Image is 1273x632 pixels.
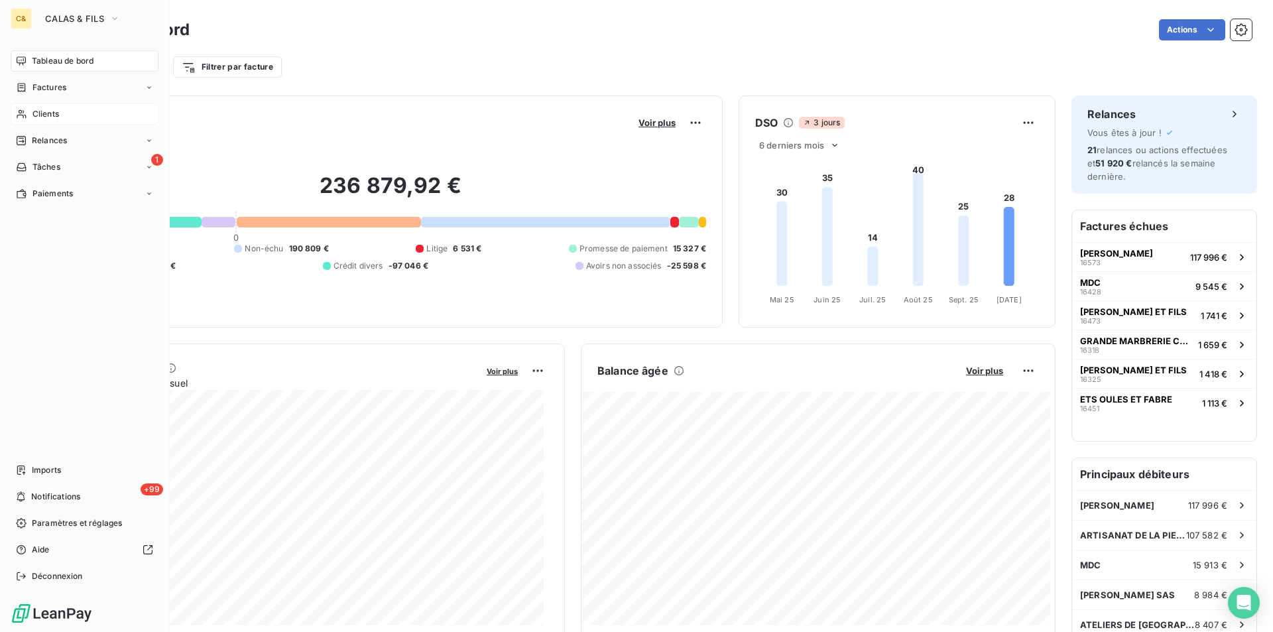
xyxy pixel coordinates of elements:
tspan: [DATE] [997,295,1022,304]
span: 107 582 € [1186,530,1227,540]
span: 51 920 € [1095,158,1132,168]
span: Crédit divers [333,260,383,272]
span: [PERSON_NAME] SAS [1080,590,1176,600]
span: 117 996 € [1188,500,1227,511]
span: Clients [32,108,59,120]
span: 1 418 € [1199,369,1227,379]
span: 1 [151,154,163,166]
h6: Factures échues [1072,210,1256,242]
span: Aide [32,544,50,556]
button: [PERSON_NAME] ET FILS164731 741 € [1072,300,1256,330]
h6: Relances [1087,106,1136,122]
span: Tâches [32,161,60,173]
button: [PERSON_NAME] ET FILS163251 418 € [1072,359,1256,388]
tspan: Sept. 25 [949,295,979,304]
button: Actions [1159,19,1225,40]
span: 16318 [1080,346,1099,354]
span: 0 [233,232,239,243]
span: 8 407 € [1195,619,1227,630]
span: 1 113 € [1202,398,1227,409]
span: +99 [141,483,163,495]
span: Voir plus [966,365,1003,376]
span: 6 derniers mois [759,140,824,151]
span: relances ou actions effectuées et relancés la semaine dernière. [1087,145,1227,182]
span: 21 [1087,145,1097,155]
span: -25 598 € [667,260,706,272]
button: Voir plus [483,365,522,377]
span: Voir plus [638,117,676,128]
h2: 236 879,92 € [75,172,706,212]
span: GRANDE MARBRERIE CASTRAISE [1080,336,1193,346]
span: Notifications [31,491,80,503]
button: Voir plus [962,365,1007,377]
span: 117 996 € [1190,252,1227,263]
span: [PERSON_NAME] ET FILS [1080,306,1187,317]
span: 15 913 € [1193,560,1227,570]
div: C& [11,8,32,29]
span: Relances [32,135,67,147]
span: Avoirs non associés [586,260,662,272]
span: Litige [426,243,448,255]
span: MDC [1080,277,1101,288]
button: MDC164289 545 € [1072,271,1256,300]
h6: Principaux débiteurs [1072,458,1256,490]
tspan: Juin 25 [814,295,841,304]
a: Aide [11,539,158,560]
span: 6 531 € [453,243,481,255]
span: 16428 [1080,288,1101,296]
span: 16451 [1080,405,1099,412]
span: ARTISANAT DE LA PIERRE [1080,530,1186,540]
span: Paramètres et réglages [32,517,122,529]
span: -97 046 € [389,260,428,272]
span: Vous êtes à jour ! [1087,127,1162,138]
span: [PERSON_NAME] [1080,248,1153,259]
span: Tableau de bord [32,55,93,67]
span: ATELIERS DE [GEOGRAPHIC_DATA] [1080,619,1195,630]
span: 1 741 € [1201,310,1227,321]
tspan: Août 25 [904,295,933,304]
span: Imports [32,464,61,476]
span: Voir plus [487,367,518,376]
h6: Balance âgée [597,363,668,379]
span: [PERSON_NAME] ET FILS [1080,365,1187,375]
h6: DSO [755,115,778,131]
tspan: Mai 25 [770,295,794,304]
span: 3 jours [799,117,844,129]
button: [PERSON_NAME]16573117 996 € [1072,242,1256,271]
span: Déconnexion [32,570,83,582]
span: Factures [32,82,66,94]
img: Logo LeanPay [11,603,93,624]
span: 9 545 € [1195,281,1227,292]
tspan: Juil. 25 [859,295,886,304]
span: 190 809 € [289,243,329,255]
span: Paiements [32,188,73,200]
span: 1 659 € [1198,340,1227,350]
span: MDC [1080,560,1101,570]
span: 15 327 € [673,243,706,255]
span: [PERSON_NAME] [1080,500,1154,511]
span: ETS OULES ET FABRE [1080,394,1172,405]
span: 16473 [1080,317,1101,325]
span: Promesse de paiement [579,243,668,255]
span: CALAS & FILS [45,13,104,24]
button: ETS OULES ET FABRE164511 113 € [1072,388,1256,417]
button: Filtrer par facture [173,56,282,78]
span: Chiffre d'affaires mensuel [75,376,477,390]
span: Non-échu [245,243,283,255]
span: 8 984 € [1194,590,1227,600]
span: 16573 [1080,259,1101,267]
button: GRANDE MARBRERIE CASTRAISE163181 659 € [1072,330,1256,359]
button: Voir plus [635,117,680,129]
div: Open Intercom Messenger [1228,587,1260,619]
span: 16325 [1080,375,1101,383]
